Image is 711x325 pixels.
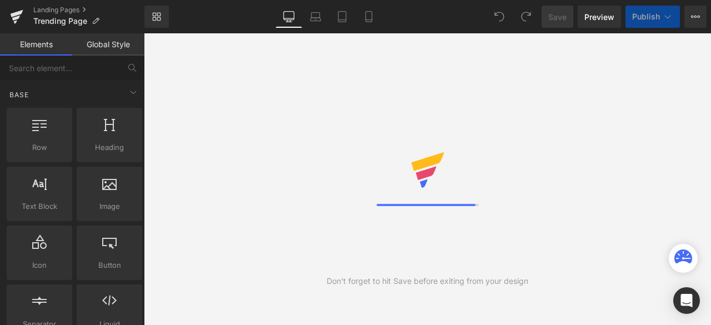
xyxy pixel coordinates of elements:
[584,11,614,23] span: Preview
[80,259,139,271] span: Button
[673,287,700,314] div: Open Intercom Messenger
[276,6,302,28] a: Desktop
[488,6,510,28] button: Undo
[625,6,680,28] button: Publish
[10,201,69,212] span: Text Block
[684,6,707,28] button: More
[302,6,329,28] a: Laptop
[10,142,69,153] span: Row
[327,275,528,287] div: Don't forget to hit Save before exiting from your design
[144,6,169,28] a: New Library
[515,6,537,28] button: Redo
[80,142,139,153] span: Heading
[33,6,144,14] a: Landing Pages
[548,11,567,23] span: Save
[8,89,30,100] span: Base
[632,12,660,21] span: Publish
[72,33,144,56] a: Global Style
[578,6,621,28] a: Preview
[329,6,355,28] a: Tablet
[355,6,382,28] a: Mobile
[33,17,87,26] span: Trending Page
[80,201,139,212] span: Image
[10,259,69,271] span: Icon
